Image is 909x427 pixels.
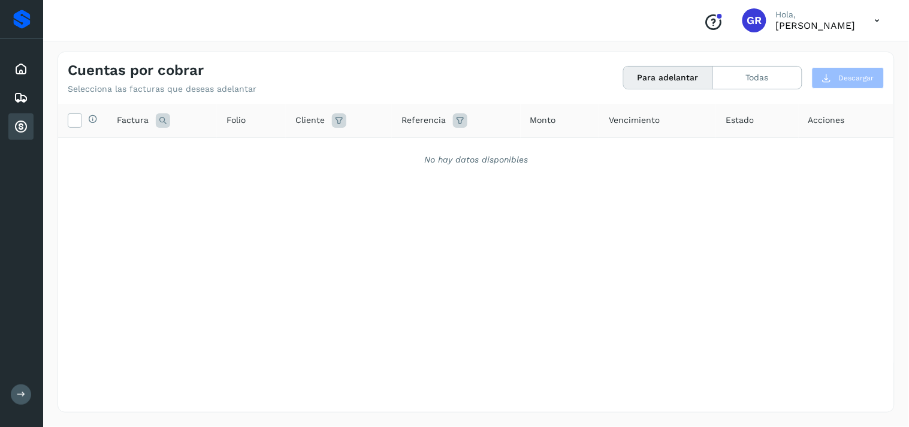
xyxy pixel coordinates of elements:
p: GILBERTO RODRIGUEZ ARANDA [776,20,856,31]
div: Cuentas por cobrar [8,113,34,140]
div: Inicio [8,56,34,82]
span: Descargar [839,73,874,83]
span: Cliente [295,114,325,127]
h4: Cuentas por cobrar [68,62,204,79]
p: Hola, [776,10,856,20]
button: Todas [713,67,802,89]
span: Factura [117,114,149,127]
span: Vencimiento [609,114,660,127]
button: Descargar [812,67,884,89]
span: Referencia [401,114,446,127]
span: Monto [530,114,556,127]
span: Folio [227,114,246,127]
div: No hay datos disponibles [74,154,878,166]
span: Estado [726,114,754,127]
div: Embarques [8,85,34,111]
p: Selecciona las facturas que deseas adelantar [68,84,256,94]
button: Para adelantar [624,67,713,89]
span: Acciones [808,114,845,127]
